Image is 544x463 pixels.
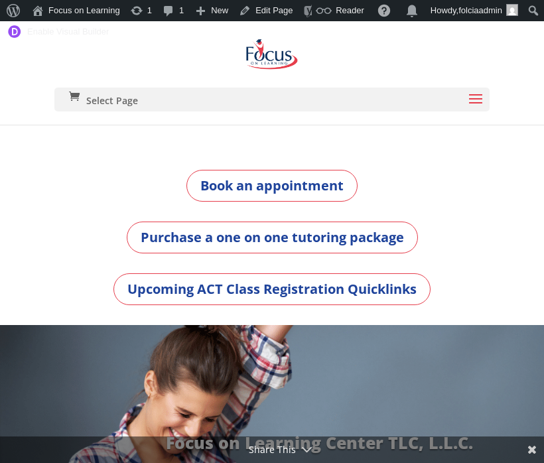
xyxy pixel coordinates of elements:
img: Focus on Learning [243,34,301,74]
a: Book an appointment [186,170,358,202]
span: Select Page [86,96,138,105]
a: Focus on Learning Center TLC, L.L.C. [166,431,473,454]
a: Purchase a one on one tutoring package [127,222,418,253]
span: folciaadmin [458,5,502,15]
a: Upcoming ACT Class Registration Quicklinks [113,273,431,305]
